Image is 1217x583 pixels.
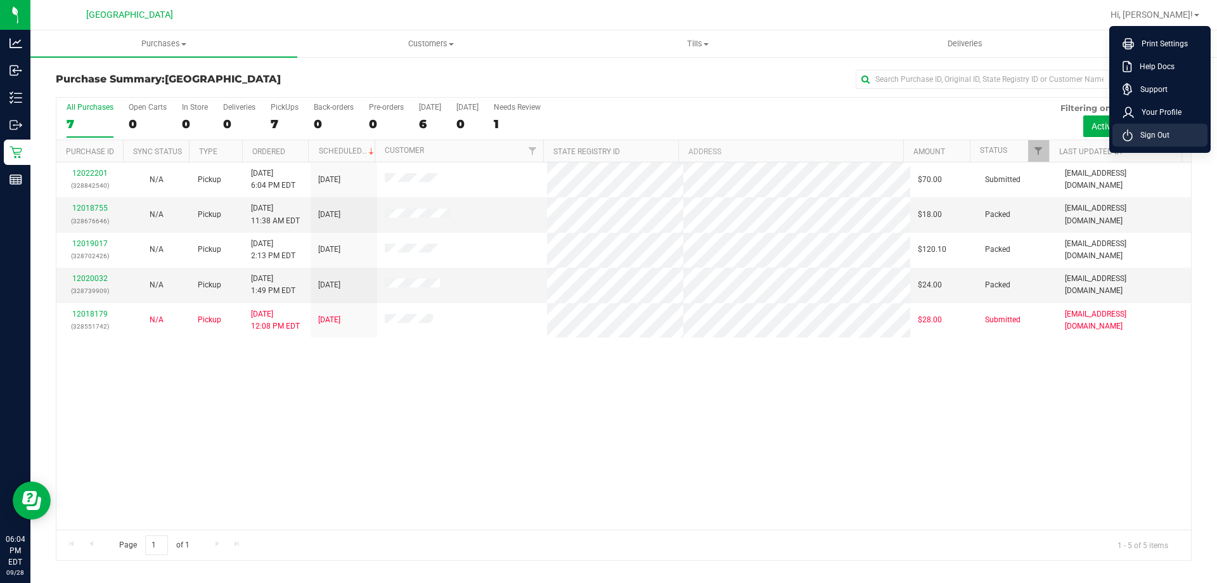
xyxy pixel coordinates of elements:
a: Filter [1028,140,1049,162]
span: Support [1133,83,1168,96]
li: Sign Out [1112,124,1207,147]
div: 7 [67,117,113,131]
inline-svg: Inbound [10,64,22,77]
p: (328739909) [64,285,115,297]
div: 0 [223,117,255,131]
span: Pickup [198,174,221,186]
div: PickUps [271,103,299,112]
p: (328842540) [64,180,115,192]
span: Submitted [985,314,1021,326]
div: 0 [369,117,404,131]
span: $120.10 [918,244,946,256]
a: Status [980,146,1007,155]
span: [GEOGRAPHIC_DATA] [165,73,281,85]
div: 0 [456,117,479,131]
button: N/A [150,279,164,291]
inline-svg: Retail [10,146,22,159]
span: Not Applicable [150,245,164,254]
inline-svg: Reports [10,173,22,186]
span: [EMAIL_ADDRESS][DOMAIN_NAME] [1065,238,1183,262]
iframe: Resource center [13,481,51,520]
span: [DATE] 6:04 PM EDT [251,167,295,192]
button: N/A [150,244,164,256]
inline-svg: Outbound [10,119,22,131]
a: Type [199,147,217,156]
a: Customer [385,146,424,155]
span: Deliveries [930,38,1000,49]
inline-svg: Analytics [10,37,22,49]
div: Back-orders [314,103,354,112]
span: Help Docs [1132,60,1175,73]
a: 12020032 [72,274,108,283]
div: All Purchases [67,103,113,112]
div: 1 [494,117,541,131]
p: 09/28 [6,568,25,577]
a: State Registry ID [553,147,620,156]
span: [DATE] [318,209,340,221]
a: Help Docs [1123,60,1202,73]
p: (328551742) [64,320,115,332]
div: 0 [129,117,167,131]
div: [DATE] [456,103,479,112]
div: Needs Review [494,103,541,112]
span: Tills [565,38,830,49]
a: Tills [564,30,831,57]
span: [DATE] [318,174,340,186]
span: 1 - 5 of 5 items [1107,535,1178,554]
span: Not Applicable [150,315,164,324]
span: [EMAIL_ADDRESS][DOMAIN_NAME] [1065,167,1183,192]
div: 0 [314,117,354,131]
a: Deliveries [832,30,1098,57]
span: Packed [985,279,1010,291]
span: Sign Out [1133,129,1169,141]
span: Hi, [PERSON_NAME]! [1111,10,1193,20]
a: 12022201 [72,169,108,178]
span: [DATE] [318,279,340,291]
span: Not Applicable [150,175,164,184]
span: Your Profile [1134,106,1182,119]
span: Purchases [30,38,297,49]
div: In Store [182,103,208,112]
a: Customers [297,30,564,57]
p: (328676646) [64,215,115,227]
span: $18.00 [918,209,942,221]
span: Page of 1 [108,535,200,555]
span: [DATE] [318,314,340,326]
a: Amount [913,147,945,156]
h3: Purchase Summary: [56,74,434,85]
span: [DATE] 11:38 AM EDT [251,202,300,226]
span: [GEOGRAPHIC_DATA] [86,10,173,20]
a: Last Updated By [1059,147,1123,156]
div: 7 [271,117,299,131]
a: Ordered [252,147,285,156]
inline-svg: Inventory [10,91,22,104]
span: [EMAIL_ADDRESS][DOMAIN_NAME] [1065,273,1183,297]
span: [EMAIL_ADDRESS][DOMAIN_NAME] [1065,308,1183,332]
a: Purchase ID [66,147,114,156]
span: [DATE] 1:49 PM EDT [251,273,295,297]
div: Open Carts [129,103,167,112]
span: Pickup [198,244,221,256]
a: Support [1123,83,1202,96]
span: Pickup [198,209,221,221]
button: Active only [1083,115,1142,137]
div: [DATE] [419,103,441,112]
a: 12019017 [72,239,108,248]
a: Sync Status [133,147,182,156]
span: Not Applicable [150,210,164,219]
span: Pickup [198,279,221,291]
button: N/A [150,314,164,326]
span: Pickup [198,314,221,326]
span: Print Settings [1134,37,1188,50]
button: N/A [150,174,164,186]
span: Packed [985,244,1010,256]
a: 12018755 [72,204,108,213]
span: [DATE] 2:13 PM EDT [251,238,295,262]
span: $70.00 [918,174,942,186]
span: Customers [298,38,563,49]
a: Scheduled [319,147,377,155]
button: N/A [150,209,164,221]
span: $28.00 [918,314,942,326]
th: Address [678,140,903,162]
span: Filtering on status: [1060,103,1143,113]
